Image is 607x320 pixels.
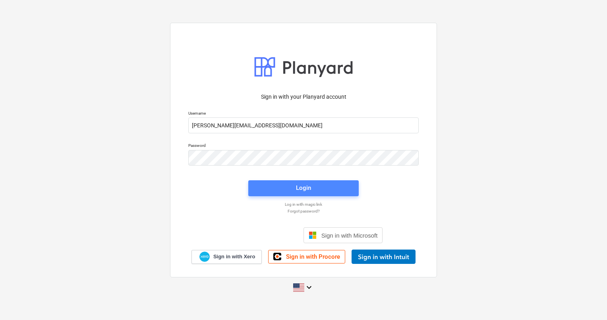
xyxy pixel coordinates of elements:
span: Sign in with Xero [213,253,255,260]
img: Microsoft logo [309,231,317,239]
a: Forgot password? [184,209,423,214]
p: Username [188,111,419,117]
img: Xero logo [199,252,210,262]
iframe: Chat Widget [567,282,607,320]
i: keyboard_arrow_down [304,283,314,292]
input: Username [188,117,419,133]
a: Sign in with Procore [268,250,345,263]
button: Login [248,180,359,196]
a: Log in with magic link [184,202,423,207]
p: Password [188,143,419,150]
span: Sign in with Procore [286,253,340,260]
p: Sign in with your Planyard account [188,93,419,101]
span: Sign in with Microsoft [321,232,378,239]
a: Sign in with Xero [191,250,262,264]
div: Login [296,183,311,193]
iframe: Sign in with Google Button [220,226,301,244]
